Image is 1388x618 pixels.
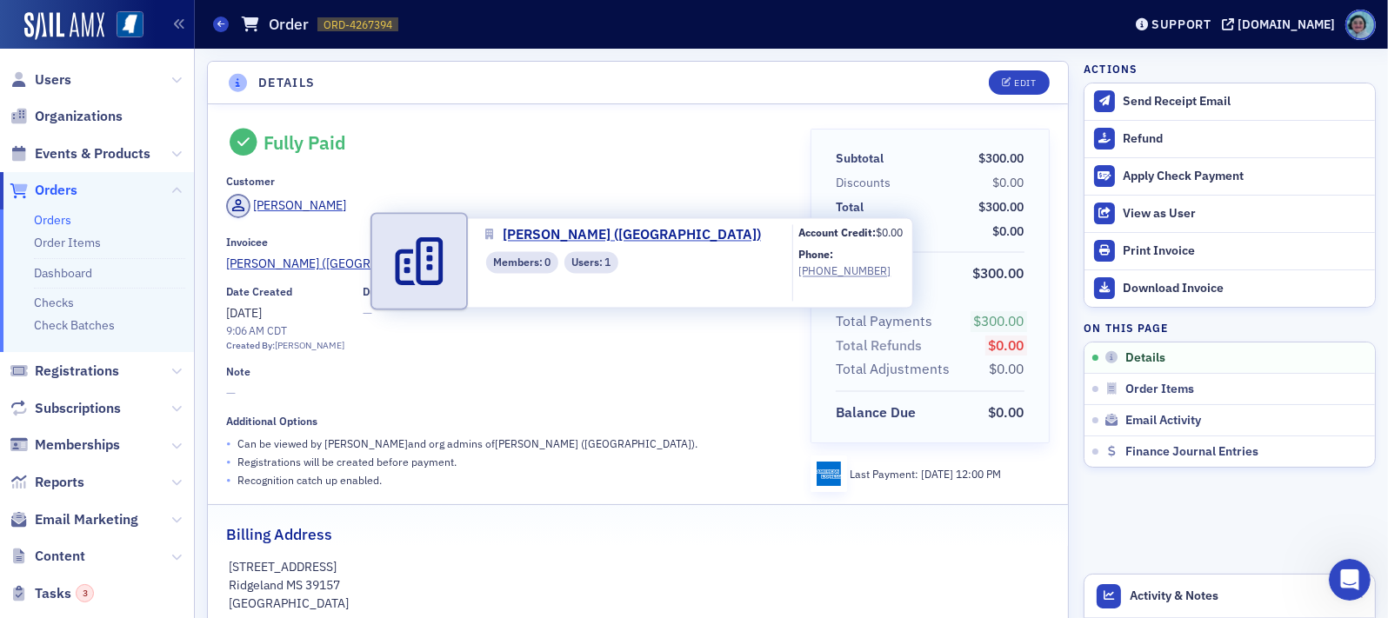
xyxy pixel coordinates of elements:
[10,362,119,381] a: Registrations
[836,150,884,168] div: Subtotal
[10,435,120,455] a: Memberships
[230,576,1047,595] p: Ridgeland MS 39157
[817,462,841,486] img: amex
[50,10,77,37] img: Profile image for Operator
[1345,10,1376,40] span: Profile
[10,510,138,529] a: Email Marketing
[305,7,337,38] div: Close
[28,231,271,299] div: You’ll get replies here and in your email: ✉️
[1084,61,1138,76] h4: Actions
[226,305,262,321] span: [DATE]
[1123,281,1366,296] div: Download Invoice
[1151,17,1211,32] div: Support
[836,311,938,332] span: Total Payments
[836,336,922,356] div: Total Refunds
[159,408,189,437] button: Scroll to bottom
[1125,444,1258,460] span: Finance Journal Entries
[28,309,271,342] div: Our usual reply time 🕒
[990,360,1024,377] span: $0.00
[77,181,212,195] a: [URL][DOMAIN_NAME]
[34,295,74,310] a: Checks
[269,14,309,35] h1: Order
[226,453,231,471] span: •
[979,199,1024,215] span: $300.00
[35,70,71,90] span: Users
[921,467,956,481] span: [DATE]
[798,262,903,278] a: [PHONE_NUMBER]
[1123,94,1366,110] div: Send Receipt Email
[1125,350,1165,366] span: Details
[24,12,104,40] img: SailAMX
[1222,18,1341,30] button: [DOMAIN_NAME]
[35,584,94,603] span: Tasks
[35,362,119,381] span: Registrations
[10,547,85,566] a: Content
[34,212,71,228] a: Orders
[1084,269,1375,307] a: Download Invoice
[84,9,146,22] h1: Operator
[14,221,334,355] div: Operator says…
[973,264,1024,282] span: $300.00
[363,285,408,298] div: Due Date
[836,402,916,423] div: Balance Due
[84,22,217,39] p: The team can also help
[226,175,275,188] div: Customer
[63,118,334,207] div: what is causing the broken links? I have published the news posts and updated the links in the em...
[1084,232,1375,269] a: Print Invoice
[237,435,697,451] p: Can be viewed by [PERSON_NAME] and org admins of [PERSON_NAME] ([GEOGRAPHIC_DATA]) .
[226,365,250,378] div: Note
[226,339,275,351] span: Created By:
[264,323,287,337] span: CDT
[43,326,163,340] b: under 30 minutes
[117,11,143,38] img: SailAMX
[10,181,77,200] a: Orders
[956,467,1001,481] span: 12:00 PM
[34,265,92,281] a: Dashboard
[226,471,231,489] span: •
[876,225,903,239] span: $0.00
[34,317,115,333] a: Check Batches
[989,336,1024,354] span: $0.00
[836,359,950,380] div: Total Adjustments
[226,384,786,402] span: —
[1123,131,1366,147] div: Refund
[104,11,143,41] a: View Homepage
[77,129,320,196] div: what is causing the broken links? I have published the news posts and updated the links in the em...
[226,435,231,453] span: •
[10,107,123,126] a: Organizations
[993,175,1024,190] span: $0.00
[503,224,761,245] span: [PERSON_NAME] ([GEOGRAPHIC_DATA])
[226,255,450,273] span: Gallagher (Ridgeland)
[1123,206,1366,222] div: View as User
[298,478,326,506] button: Send a message…
[54,412,333,476] div: Redirect an Event to a 3rd Party URL
[230,558,1047,576] p: [STREET_ADDRESS]
[35,399,121,418] span: Subscriptions
[35,547,85,566] span: Content
[237,454,457,469] p: Registrations will be created before payment.
[1084,120,1375,157] button: Refund
[836,198,870,216] span: Total
[14,355,285,409] div: In the meantime, these articles might help:
[55,485,69,499] button: Gif picker
[28,365,271,399] div: In the meantime, these articles might help:
[1131,587,1219,605] span: Activity & Notes
[836,359,956,380] span: Total Adjustments
[1084,195,1375,232] button: View as User
[254,196,347,215] div: [PERSON_NAME]
[989,70,1049,95] button: Edit
[798,225,876,239] b: Account Credit:
[485,251,557,273] div: Members: 0
[1084,83,1375,120] button: Send Receipt Email
[10,70,71,90] a: Users
[230,595,1047,613] p: [GEOGRAPHIC_DATA]
[275,339,344,353] div: [PERSON_NAME]
[76,584,94,602] div: 3
[226,236,268,249] div: Invoicee
[15,449,333,478] textarea: Message…
[836,174,891,192] div: Discounts
[27,485,41,499] button: Emoji picker
[83,485,97,499] button: Upload attachment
